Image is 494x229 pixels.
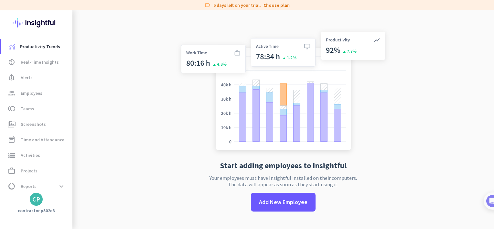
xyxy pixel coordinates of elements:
[8,58,16,66] i: av_timer
[209,175,357,188] p: Your employees must have Insightful installed on their computers. The data will appear as soon as...
[220,162,347,169] h2: Start adding employees to Insightful
[1,116,72,132] a: perm_mediaScreenshots
[1,163,72,179] a: work_outlineProjects
[8,182,16,190] i: data_usage
[1,85,72,101] a: groupEmployees
[259,198,307,206] span: Add New Employee
[56,180,67,192] button: expand_more
[8,105,16,113] i: toll
[8,167,16,175] i: work_outline
[263,2,290,8] a: Choose plan
[1,132,72,147] a: event_noteTime and Attendance
[21,89,42,97] span: Employees
[21,105,34,113] span: Teams
[1,39,72,54] a: menu-itemProductivity Trends
[1,179,72,194] a: data_usageReportsexpand_more
[13,10,60,36] img: Insightful logo
[1,54,72,70] a: av_timerReal-Time Insights
[32,196,40,202] div: CP
[8,89,16,97] i: group
[8,74,16,82] i: notification_important
[21,58,59,66] span: Real-Time Insights
[21,151,40,159] span: Activities
[1,147,72,163] a: storageActivities
[21,120,46,128] span: Screenshots
[21,182,37,190] span: Reports
[1,101,72,116] a: tollTeams
[21,167,38,175] span: Projects
[176,28,390,157] img: no-search-results
[20,43,60,50] span: Productivity Trends
[251,193,316,212] button: Add New Employee
[8,136,16,144] i: event_note
[21,136,64,144] span: Time and Attendance
[21,74,33,82] span: Alerts
[8,151,16,159] i: storage
[204,2,211,8] i: label
[1,70,72,85] a: notification_importantAlerts
[8,120,16,128] i: perm_media
[9,44,15,49] img: menu-item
